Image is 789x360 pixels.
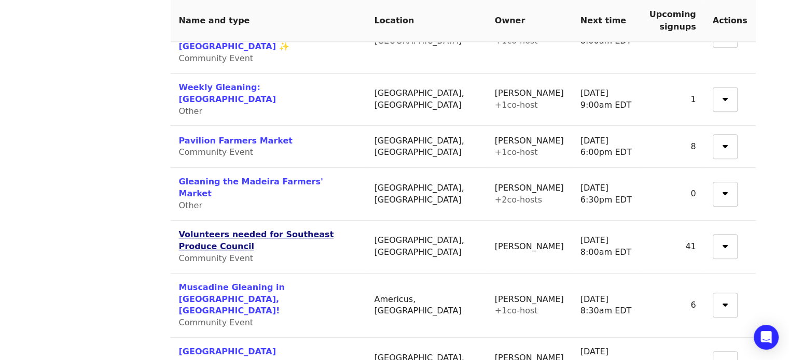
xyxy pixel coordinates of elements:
[374,235,478,258] div: [GEOGRAPHIC_DATA], [GEOGRAPHIC_DATA]
[179,229,334,251] a: Volunteers needed for Southeast Produce Council
[487,273,572,338] td: [PERSON_NAME]
[649,188,696,200] div: 0
[374,182,478,206] div: [GEOGRAPHIC_DATA], [GEOGRAPHIC_DATA]
[572,168,641,221] td: [DATE] 6:30pm EDT
[179,200,202,210] span: Other
[495,305,564,317] div: + 1 co-host
[487,221,572,273] td: [PERSON_NAME]
[487,74,572,126] td: [PERSON_NAME]
[179,136,293,146] a: Pavilion Farmers Market
[723,140,728,150] i: sort-down icon
[487,168,572,221] td: [PERSON_NAME]
[179,82,276,104] a: Weekly Gleaning: [GEOGRAPHIC_DATA]
[723,187,728,197] i: sort-down icon
[649,94,696,106] div: 1
[495,99,564,111] div: + 1 co-host
[374,88,478,111] div: [GEOGRAPHIC_DATA], [GEOGRAPHIC_DATA]
[495,194,564,206] div: + 2 co-host s
[374,135,478,159] div: [GEOGRAPHIC_DATA], [GEOGRAPHIC_DATA]
[179,318,254,327] span: Community Event
[572,221,641,273] td: [DATE] 8:00am EDT
[179,253,254,263] span: Community Event
[374,294,478,318] div: Americus, [GEOGRAPHIC_DATA]
[723,298,728,308] i: sort-down icon
[179,177,323,198] a: Gleaning the Madeira Farmers' Market
[649,241,696,253] div: 41
[649,299,696,311] div: 6
[179,106,202,116] span: Other
[572,126,641,168] td: [DATE] 6:00pm EDT
[572,273,641,338] td: [DATE] 8:30am EDT
[179,53,254,63] span: Community Event
[649,9,696,32] span: Upcoming signups
[572,74,641,126] td: [DATE] 9:00am EDT
[495,147,564,159] div: + 1 co-host
[487,126,572,168] td: [PERSON_NAME]
[754,325,779,350] div: Open Intercom Messenger
[179,147,254,157] span: Community Event
[179,282,285,316] a: Muscadine Gleaning in [GEOGRAPHIC_DATA], [GEOGRAPHIC_DATA]!
[649,141,696,153] div: 8
[723,240,728,250] i: sort-down icon
[723,93,728,103] i: sort-down icon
